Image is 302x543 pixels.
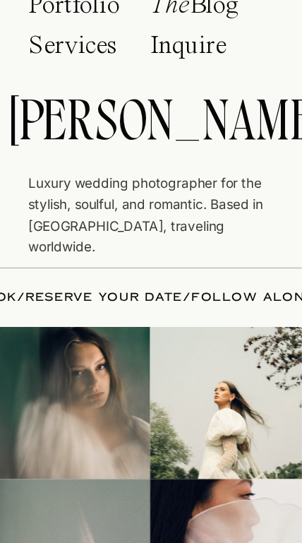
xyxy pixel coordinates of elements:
[9,90,294,157] a: [PERSON_NAME]
[150,328,302,479] img: Tec_Petaja_Photography_LeCollectif-28
[28,32,126,64] a: Services
[150,32,277,64] a: Inquire
[25,290,183,304] a: RESERVE YOUR DATE
[28,174,265,238] p: Luxury wedding photographer for the stylish, soulful, and romantic. Based in [GEOGRAPHIC_DATA], t...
